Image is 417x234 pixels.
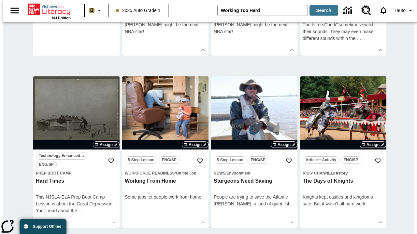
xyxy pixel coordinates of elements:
span: Workforce Readiness [125,171,175,175]
span: Topic: Workforce Readiness/On the Job [125,170,206,176]
button: Add to Favorites [372,155,384,167]
button: Open side menu [5,1,24,20]
button: Show Details [198,45,208,55]
button: Article + Activity [303,156,339,164]
span: 5-Step Lesson [217,157,243,163]
span: Assign [189,142,202,148]
span: Assign [278,142,291,148]
button: Show Details [287,217,297,227]
span: NJ Edition [52,16,71,20]
button: Support Offline [20,219,66,234]
button: Show Details [287,45,297,55]
span: Environment [226,171,250,175]
span: 5-Step Lesson [128,157,154,163]
div: This NJSLA-ELA Prep Boot Camp Lesson is about the Great Depression. You'll read about the [36,194,117,214]
span: Topic: News/Environment [214,170,295,176]
span: Kids' Channel [303,171,333,175]
button: Boost Class color is light brown. Change class color [87,5,106,16]
button: Add to Favorites [283,155,295,167]
span: Assign [367,142,380,148]
div: Some jobs let people work from home. [125,194,206,201]
div: lesson details [211,76,297,228]
button: ENG/SP [159,156,180,164]
button: Show Details [109,217,119,227]
span: 2025 Auto Grade 1 [116,7,161,14]
div: Home [28,2,71,20]
p: The letters and sometimes switch their sounds. They may even make different sounds within the [303,21,384,42]
span: Topic: Prep Boot Camp/null [36,170,117,176]
input: search field [218,5,308,16]
div: [PERSON_NAME] might be the next NBA star! [125,21,206,35]
button: ENG/SP [36,161,57,168]
button: ENG/SP [248,156,268,164]
button: Assign Choose Dates [271,141,297,148]
span: News [214,171,225,175]
span: Topic: Kids' Channel/History [303,170,384,176]
button: 5-Step Lesson [125,156,157,164]
a: Resource Center, Will open in new tab [357,2,375,19]
span: B [90,6,93,14]
em: G [335,22,339,27]
button: Assign Choose Dates [360,141,386,148]
div: Knights kept castles and kingdoms safe. But it wasn't all hard work! [303,194,384,207]
span: Article + Activity [306,157,336,163]
span: On the Job [176,171,196,175]
button: Show Details [376,45,386,55]
span: ENG/SP [251,157,265,163]
span: Technology Enhanced Item [39,152,84,159]
button: Show Details [376,217,386,227]
button: ENG/SP [340,156,361,164]
span: / [333,171,334,175]
button: Assign Choose Dates [93,141,120,148]
span: … [79,208,83,213]
span: / [225,171,226,175]
em: C [324,22,327,27]
div: People are trying to save the Atlantic [PERSON_NAME], a kind of giant fish. [214,194,295,207]
span: ENG/SP [39,161,53,168]
button: Add to Favorites [105,155,117,167]
div: [PERSON_NAME] might be the next NBA star! [214,21,295,35]
button: Search [309,5,338,16]
button: Show Details [198,217,208,227]
h3: Working From Home [125,178,206,185]
h3: Sturgeons Need Saving [214,178,295,185]
div: lesson details [300,76,386,228]
button: 5-Step Lesson [214,156,246,164]
button: Profile/Settings [392,5,417,16]
span: ENG/SP [162,157,176,163]
span: History [334,171,348,175]
a: Notifications [375,2,392,19]
button: Assign Choose Dates [182,141,208,148]
span: ENG/SP [343,157,358,163]
span: Prep Boot Camp [36,171,71,175]
span: Support Offline [33,224,61,229]
div: lesson details [33,76,120,228]
h3: Hard Times [36,178,117,185]
a: Home [28,3,71,16]
div: lesson details [122,76,208,228]
a: Data Center [339,2,357,19]
h3: The Days of Knights [303,178,384,185]
button: Add to Favorites [194,155,206,167]
span: Assign [100,142,113,148]
span: … [357,36,361,41]
span: Tauto [395,7,406,14]
button: Technology Enhanced Item [36,152,87,160]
